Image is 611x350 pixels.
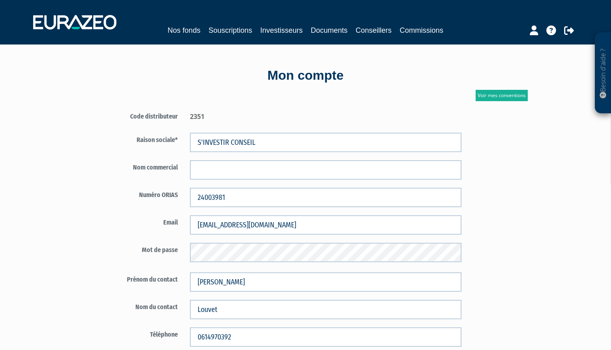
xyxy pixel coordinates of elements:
[476,90,528,101] a: Voir mes conventions
[33,15,116,30] img: 1732889491-logotype_eurazeo_blanc_rvb.png
[89,160,184,172] label: Nom commercial
[209,25,252,36] a: Souscriptions
[89,243,184,255] label: Mot de passe
[89,133,184,145] label: Raison sociale*
[89,188,184,200] label: Numéro ORIAS
[75,66,536,85] div: Mon compte
[89,300,184,312] label: Nom du contact
[89,327,184,339] label: Téléphone
[260,25,303,36] a: Investisseurs
[168,25,200,36] a: Nos fonds
[89,109,184,121] label: Code distributeur
[184,109,468,121] div: 2351
[598,37,608,110] p: Besoin d'aide ?
[89,272,184,284] label: Prénom du contact
[89,215,184,227] label: Email
[311,25,348,36] a: Documents
[356,25,392,36] a: Conseillers
[400,25,443,36] a: Commissions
